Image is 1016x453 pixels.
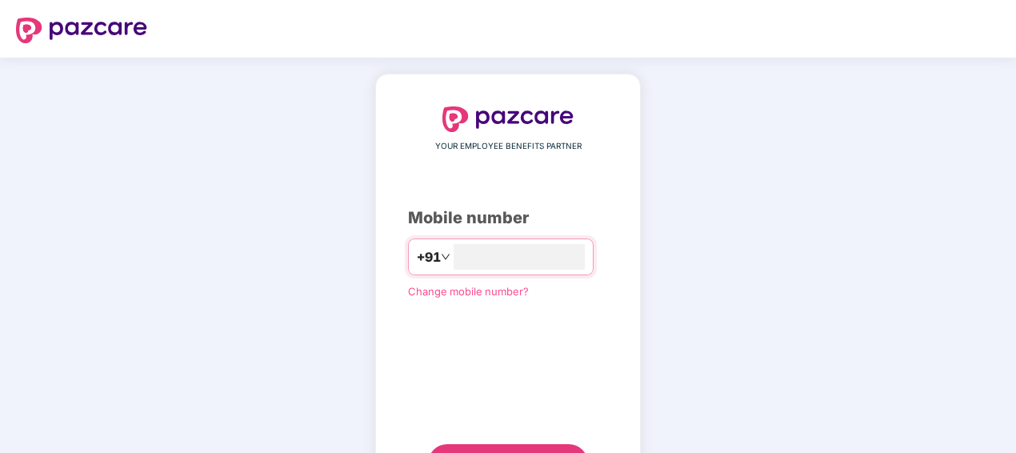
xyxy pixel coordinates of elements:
[408,206,608,231] div: Mobile number
[441,252,450,262] span: down
[417,247,441,267] span: +91
[442,106,574,132] img: logo
[435,140,582,153] span: YOUR EMPLOYEE BENEFITS PARTNER
[16,18,147,43] img: logo
[408,285,529,298] a: Change mobile number?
